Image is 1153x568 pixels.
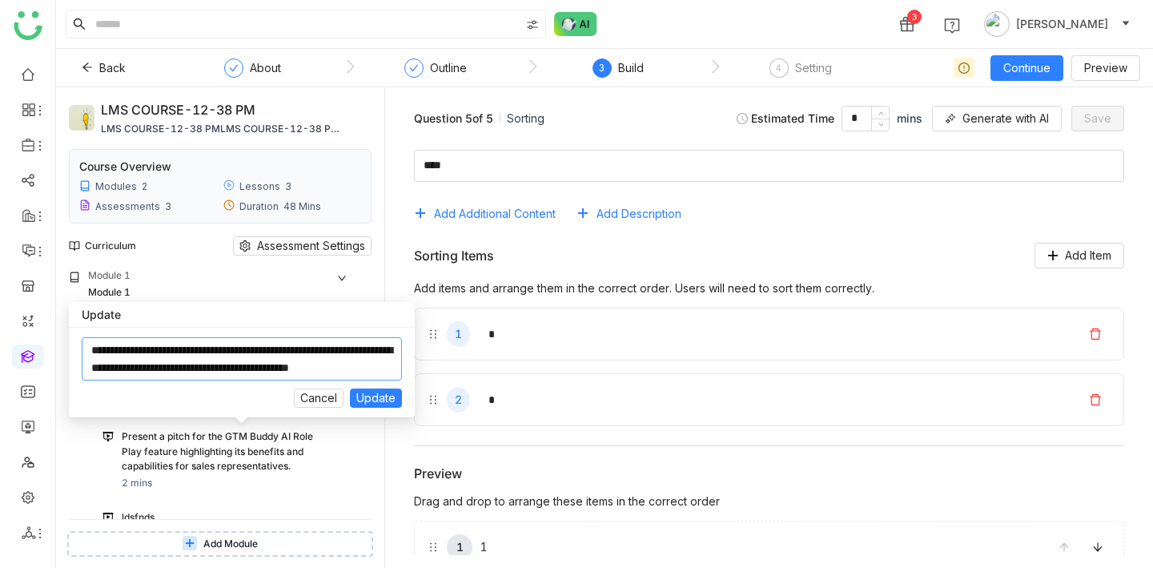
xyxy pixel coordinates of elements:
[414,201,568,227] button: Add Additional Content
[404,58,467,87] div: Outline
[88,285,327,300] div: Module 1
[507,110,544,127] div: Sorting
[88,268,360,284] div: Module 1
[285,180,291,192] div: 3
[95,200,160,212] div: Assessments
[984,11,1010,37] img: avatar
[300,389,337,407] span: Cancel
[599,62,605,74] span: 3
[102,512,114,523] img: pitch.svg
[239,180,280,192] div: Lessons
[99,59,126,77] span: Back
[962,110,1049,127] span: Generate with AI
[447,387,470,413] div: 2
[1071,106,1124,131] button: Save
[480,540,488,554] div: 1
[95,180,137,192] div: Modules
[1084,59,1127,77] span: Preview
[907,10,922,24] div: 3
[1016,15,1108,33] span: [PERSON_NAME]
[14,11,42,40] img: logo
[526,18,539,31] img: search-type.svg
[932,106,1062,131] button: Generate with AI
[250,58,281,78] div: About
[414,494,1124,508] div: Drag and drop to arrange these items in the correct order
[122,476,152,491] div: 2 mins
[101,100,339,121] div: LMS COURSE-12-38 PM
[122,510,323,526] div: ldsfnds
[737,106,922,131] div: Estimated Time
[203,537,258,552] span: Add Module
[1065,247,1111,264] span: Add Item
[69,55,139,81] button: Back
[776,62,781,74] span: 4
[897,110,922,127] span: mins
[67,531,373,557] button: Add Module
[142,180,147,192] div: 2
[795,58,832,78] div: Setting
[165,200,171,212] div: 3
[356,389,396,407] span: Update
[597,205,681,223] span: Add Description
[224,58,281,87] div: About
[447,534,472,560] div: 1
[350,389,402,408] button: Update
[414,248,494,264] div: Sorting Items
[990,55,1063,81] button: Continue
[294,389,343,408] button: Cancel
[283,200,321,212] div: 48 Mins
[430,58,467,78] div: Outline
[554,12,597,36] img: ask-buddy-normal.svg
[1034,243,1124,268] button: Add Item
[1003,59,1051,77] span: Continue
[69,268,360,302] div: Module 1Module 1
[122,429,323,474] div: Present a pitch for the GTM Buddy AI Role Play feature highlighting its benefits and capabilities...
[981,11,1134,37] button: [PERSON_NAME]
[593,58,644,87] div: 3Build
[576,201,694,227] button: Add Description
[102,431,114,442] img: pitch.svg
[434,205,556,223] span: Add Additional Content
[69,240,136,252] div: Curriculum
[1071,55,1140,81] button: Preview
[79,159,171,173] div: Course Overview
[618,58,644,78] div: Build
[414,465,462,481] div: Preview
[414,110,493,127] div: Question 5 of 5
[233,236,372,256] button: Assessment Settings
[769,58,832,87] div: 4Setting
[69,302,415,328] div: Update
[447,321,470,347] div: 1
[239,200,279,212] div: Duration
[257,237,365,255] span: Assessment Settings
[414,281,1124,295] div: Add items and arrange them in the correct order. Users will need to sort them correctly.
[101,121,339,136] div: LMS COURSE-12-38 PMLMS COURSE-12-38 PMLMS COURSE-12-38 PM
[944,18,960,34] img: help.svg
